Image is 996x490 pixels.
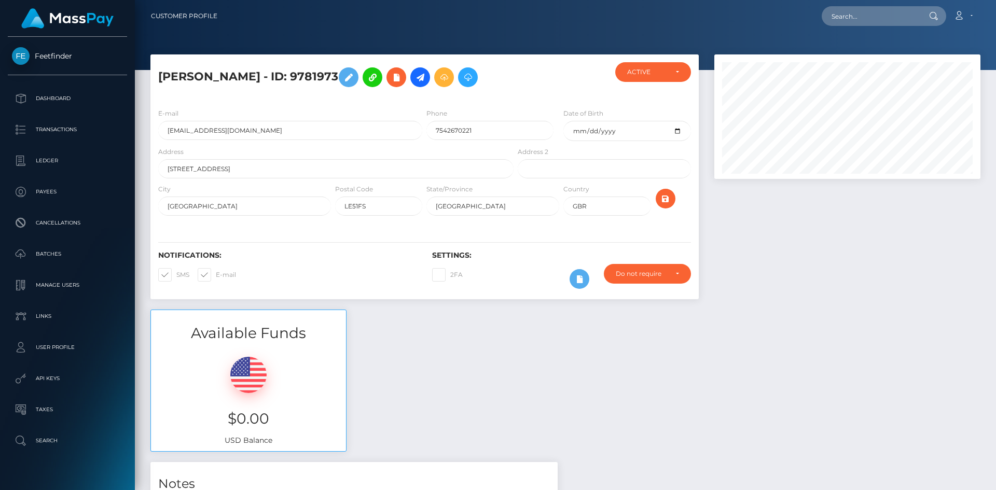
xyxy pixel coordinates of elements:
[8,241,127,267] a: Batches
[21,8,114,29] img: MassPay Logo
[563,185,589,194] label: Country
[12,433,123,449] p: Search
[426,109,447,118] label: Phone
[616,270,667,278] div: Do not require
[8,428,127,454] a: Search
[12,91,123,106] p: Dashboard
[8,86,127,111] a: Dashboard
[8,366,127,391] a: API Keys
[8,179,127,205] a: Payees
[151,344,346,451] div: USD Balance
[12,122,123,137] p: Transactions
[615,62,691,82] button: ACTIVE
[12,184,123,200] p: Payees
[151,323,346,343] h3: Available Funds
[230,357,267,393] img: USD.png
[198,268,236,282] label: E-mail
[158,109,178,118] label: E-mail
[12,153,123,169] p: Ledger
[158,268,189,282] label: SMS
[335,185,373,194] label: Postal Code
[604,264,691,284] button: Do not require
[12,371,123,386] p: API Keys
[822,6,919,26] input: Search...
[518,147,548,157] label: Address 2
[12,309,123,324] p: Links
[158,62,508,92] h5: [PERSON_NAME] - ID: 9781973
[158,185,171,194] label: City
[410,67,430,87] a: Initiate Payout
[8,272,127,298] a: Manage Users
[12,340,123,355] p: User Profile
[159,409,338,429] h3: $0.00
[432,251,690,260] h6: Settings:
[8,51,127,61] span: Feetfinder
[8,303,127,329] a: Links
[8,210,127,236] a: Cancellations
[8,117,127,143] a: Transactions
[12,402,123,417] p: Taxes
[8,148,127,174] a: Ledger
[158,251,417,260] h6: Notifications:
[12,215,123,231] p: Cancellations
[12,277,123,293] p: Manage Users
[8,334,127,360] a: User Profile
[151,5,217,27] a: Customer Profile
[12,246,123,262] p: Batches
[627,68,667,76] div: ACTIVE
[432,268,463,282] label: 2FA
[12,47,30,65] img: Feetfinder
[158,147,184,157] label: Address
[8,397,127,423] a: Taxes
[563,109,603,118] label: Date of Birth
[426,185,473,194] label: State/Province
